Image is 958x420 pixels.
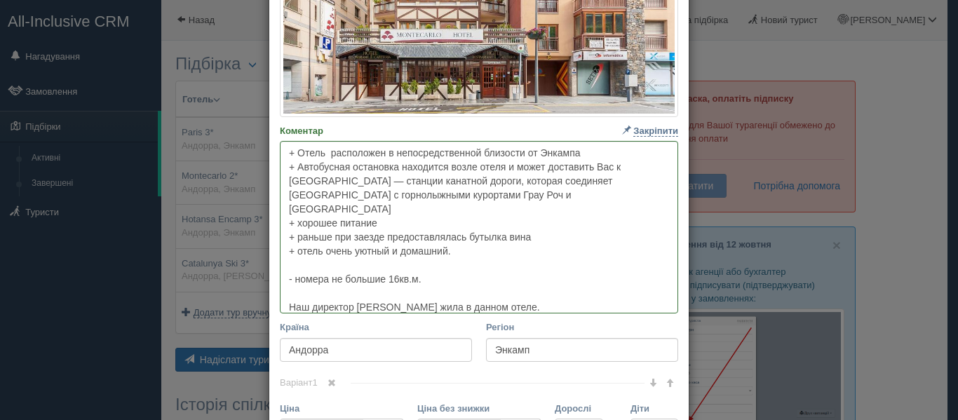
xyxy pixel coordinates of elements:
[417,402,541,415] label: Ціна без знижки
[486,320,678,334] label: Регіон
[633,126,678,137] span: Закріпити
[312,377,317,388] span: 1
[280,124,678,137] label: Коментар
[622,124,678,137] a: Закріпити
[555,402,603,415] label: Дорослі
[280,377,351,388] span: Варіант
[280,402,403,415] label: Ціна
[630,402,678,415] label: Діти
[280,320,472,334] label: Країна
